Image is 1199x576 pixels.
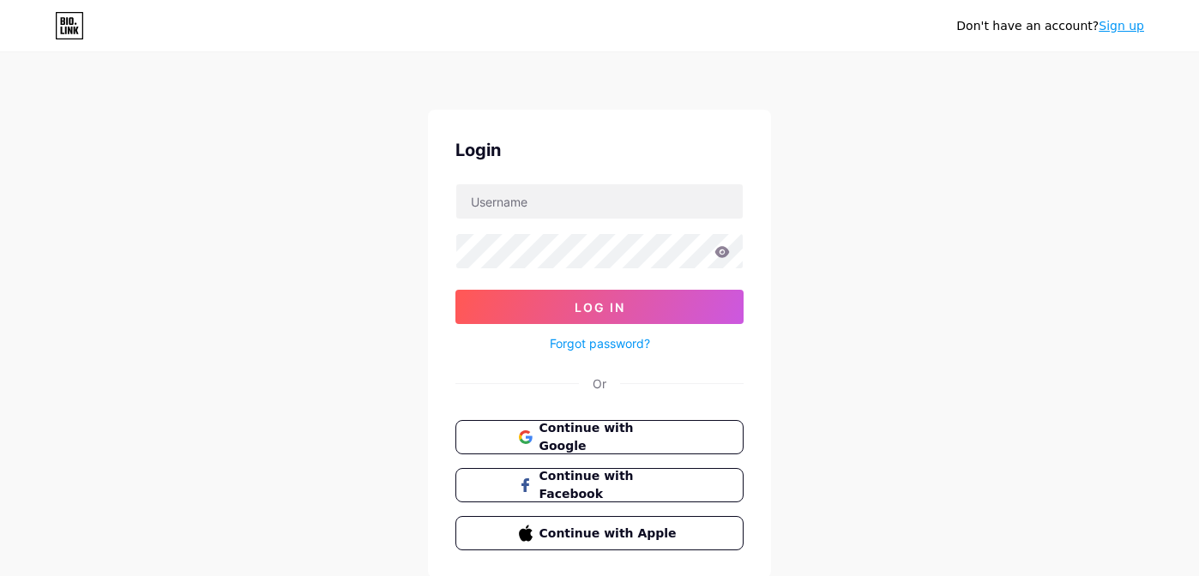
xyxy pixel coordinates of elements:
div: Login [455,137,744,163]
span: Log In [575,300,625,315]
a: Forgot password? [550,334,650,352]
span: Continue with Apple [539,525,681,543]
button: Log In [455,290,744,324]
span: Continue with Facebook [539,467,681,503]
a: Sign up [1099,19,1144,33]
button: Continue with Apple [455,516,744,550]
button: Continue with Facebook [455,468,744,502]
button: Continue with Google [455,420,744,454]
span: Continue with Google [539,419,681,455]
div: Or [593,375,606,393]
div: Don't have an account? [956,17,1144,35]
input: Username [456,184,743,219]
